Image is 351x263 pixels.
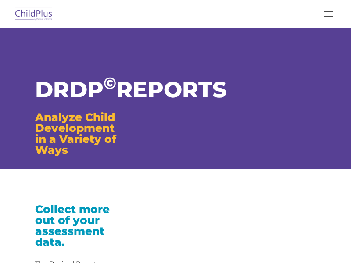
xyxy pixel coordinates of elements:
[35,132,116,156] span: in a Variety of Ways
[35,204,132,248] h3: Collect more out of your assessment data.
[35,110,115,135] span: Analyze Child Development
[104,73,116,93] sup: ©
[35,79,132,101] h1: DRDP REPORTS
[13,4,54,25] img: ChildPlus by Procare Solutions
